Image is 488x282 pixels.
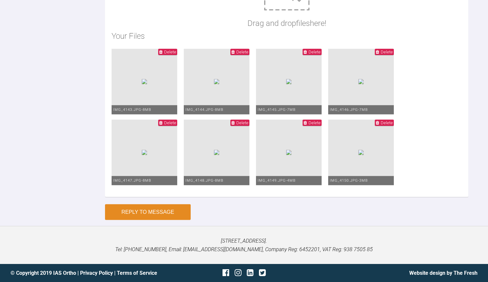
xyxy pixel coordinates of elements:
span: IMG_4148.JPG - 8MB [185,178,223,183]
img: 0d3fdb55-7154-4a0e-93f1-c0f7094dfccb [142,150,147,155]
span: Delete [308,120,321,125]
a: Privacy Policy [80,270,113,276]
button: Reply to Message [105,204,191,220]
span: Delete [236,50,248,54]
div: © Copyright 2019 IAS Ortho | | [11,269,166,277]
img: 17f471fa-a5aa-4169-b5d0-96088b02575f [358,150,364,155]
h2: Your Files [112,30,462,42]
span: Delete [308,50,321,54]
span: IMG_4149.JPG - 4MB [258,178,296,183]
img: 43dd6792-1f22-4807-817d-b163b827c6f0 [286,79,291,84]
span: Delete [164,50,176,54]
span: Delete [236,120,248,125]
img: 45073321-9a64-481a-a0b4-0605d9595074 [358,79,364,84]
img: cf28bc5b-927d-436f-972d-4afd67b91816 [214,150,219,155]
img: 4d7a499e-baa4-4039-8c30-a152c79b509a [286,150,291,155]
span: Delete [381,120,393,125]
a: Website design by The Fresh [409,270,477,276]
span: IMG_4144.JPG - 8MB [185,108,223,112]
img: 97e68850-c36a-4d7f-b0b9-ec7ae90055b7 [214,79,219,84]
span: IMG_4147.JPG - 8MB [113,178,151,183]
span: IMG_4146.JPG - 7MB [330,108,368,112]
span: IMG_4143.JPG - 8MB [113,108,151,112]
span: Delete [381,50,393,54]
p: [STREET_ADDRESS]. Tel: [PHONE_NUMBER], Email: [EMAIL_ADDRESS][DOMAIN_NAME], Company Reg: 6452201,... [11,237,477,253]
span: IMG_4145.JPG - 7MB [258,108,296,112]
span: Delete [164,120,176,125]
img: 8372ba74-e85b-4c3a-aeed-9dac3d9106a5 [142,79,147,84]
a: Terms of Service [117,270,157,276]
span: IMG_4150.JPG - 3MB [330,178,368,183]
p: Drag and drop files here! [247,17,326,30]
